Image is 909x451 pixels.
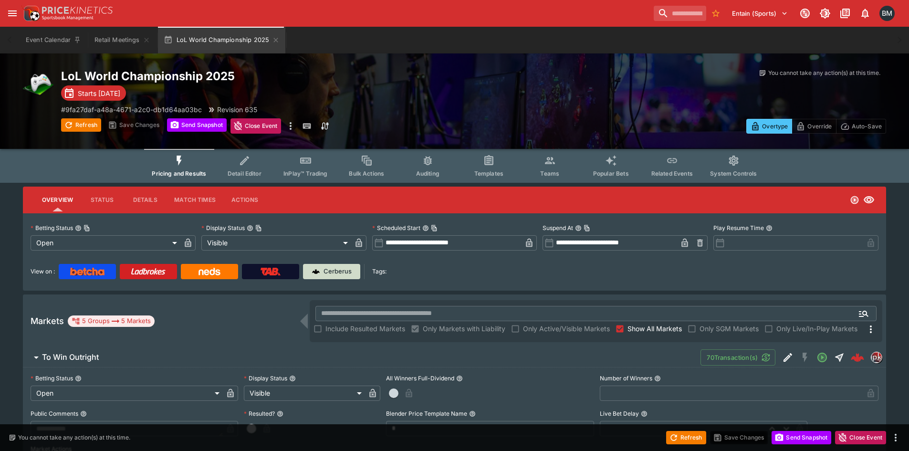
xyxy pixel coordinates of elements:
[469,410,476,417] button: Blender Price Template Name
[70,268,104,275] img: Betcha
[857,5,874,22] button: Notifications
[61,118,101,132] button: Refresh
[651,170,693,177] span: Related Events
[244,386,365,401] div: Visible
[726,6,794,21] button: Select Tenant
[831,349,848,366] button: Straight
[386,374,454,382] p: All Winners Full-Dividend
[289,375,296,382] button: Display Status
[474,170,503,177] span: Templates
[600,409,639,418] p: Live Bet Delay
[42,7,113,14] img: PriceKinetics
[228,170,261,177] span: Detail Editor
[31,235,180,251] div: Open
[144,149,764,183] div: Event type filters
[372,224,420,232] p: Scheduled Start
[124,189,167,211] button: Details
[796,5,814,22] button: Connected to PK
[416,170,439,177] span: Auditing
[851,351,864,364] img: logo-cerberus--red.svg
[863,194,875,206] svg: Visible
[814,349,831,366] button: Open
[792,119,836,134] button: Override
[80,410,87,417] button: Public Comments
[543,224,573,232] p: Suspend At
[4,5,21,22] button: open drawer
[540,170,559,177] span: Teams
[600,374,652,382] p: Number of Winners
[31,386,223,401] div: Open
[746,119,792,134] button: Overtype
[835,431,886,444] button: Close Event
[217,105,257,115] p: Revision 635
[877,3,898,24] button: Byron Monk
[247,225,253,231] button: Display StatusCopy To Clipboard
[848,348,867,367] a: 18b0daa7-49e3-4056-8eb2-a0f80845e2e2
[879,6,895,21] div: Byron Monk
[700,349,775,366] button: 70Transaction(s)
[42,16,94,20] img: Sportsbook Management
[324,267,352,276] p: Cerberus
[855,305,872,322] button: Open
[199,268,220,275] img: Neds
[593,170,629,177] span: Popular Bets
[261,268,281,275] img: TabNZ
[31,264,55,279] label: View on :
[713,224,764,232] p: Play Resume Time
[244,374,287,382] p: Display Status
[386,409,467,418] p: Blender Price Template Name
[871,352,882,363] img: pricekinetics
[81,189,124,211] button: Status
[31,224,73,232] p: Betting Status
[766,225,773,231] button: Play Resume Time
[575,225,582,231] button: Suspend AtCopy To Clipboard
[277,410,283,417] button: Resulted?
[836,5,854,22] button: Documentation
[78,88,120,98] p: Starts [DATE]
[31,374,73,382] p: Betting Status
[700,324,759,334] span: Only SGM Markets
[167,118,227,132] button: Send Snapshot
[851,351,864,364] div: 18b0daa7-49e3-4056-8eb2-a0f80845e2e2
[152,170,206,177] span: Pricing and Results
[201,235,351,251] div: Visible
[285,118,296,134] button: more
[84,225,90,231] button: Copy To Clipboard
[776,324,857,334] span: Only Live/In-Play Markets
[850,195,859,205] svg: Open
[201,224,245,232] p: Display Status
[816,5,834,22] button: Toggle light/dark mode
[255,225,262,231] button: Copy To Clipboard
[283,170,327,177] span: InPlay™ Trading
[807,121,832,131] p: Override
[431,225,438,231] button: Copy To Clipboard
[131,268,166,275] img: Ladbrokes
[23,348,700,367] button: To Win Outright
[423,324,505,334] span: Only Markets with Liability
[708,6,723,21] button: No Bookmarks
[75,225,82,231] button: Betting StatusCopy To Clipboard
[75,375,82,382] button: Betting Status
[42,352,99,362] h6: To Win Outright
[523,324,610,334] span: Only Active/Visible Markets
[72,315,151,327] div: 5 Groups 5 Markets
[796,349,814,366] button: SGM Disabled
[18,433,130,442] p: You cannot take any action(s) at this time.
[244,409,275,418] p: Resulted?
[768,69,880,77] p: You cannot take any action(s) at this time.
[303,264,360,279] a: Cerberus
[325,324,405,334] span: Include Resulted Markets
[779,349,796,366] button: Edit Detail
[890,432,901,443] button: more
[666,431,706,444] button: Refresh
[584,225,590,231] button: Copy To Clipboard
[223,189,266,211] button: Actions
[816,352,828,363] svg: Open
[34,189,81,211] button: Overview
[89,27,156,53] button: Retail Meetings
[349,170,384,177] span: Bulk Actions
[654,375,661,382] button: Number of Winners
[641,410,648,417] button: Live Bet Delay
[772,431,831,444] button: Send Snapshot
